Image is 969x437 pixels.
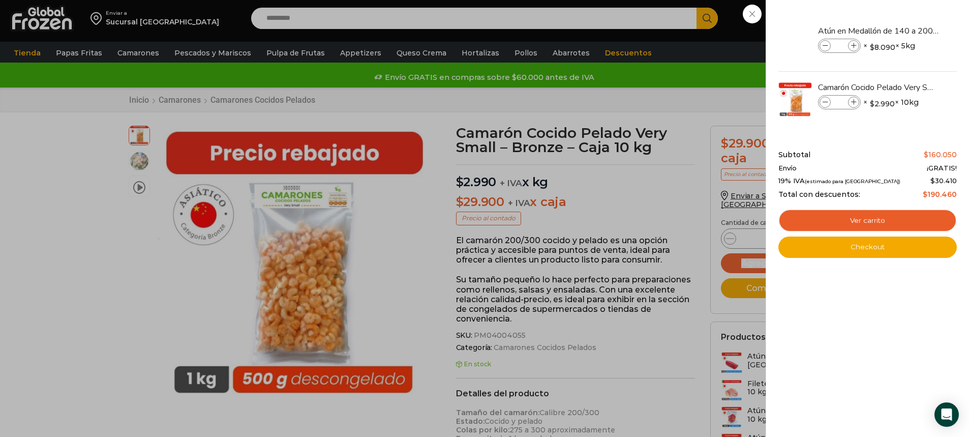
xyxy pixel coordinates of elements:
[870,99,895,109] bdi: 2.990
[923,190,957,199] bdi: 190.460
[832,97,847,108] input: Product quantity
[927,164,957,172] span: ¡GRATIS!
[778,151,810,159] span: Subtotal
[930,177,957,185] span: 30.410
[818,82,939,93] a: Camarón Cocido Pelado Very Small - Bronze - Caja 10 kg
[870,99,874,109] span: $
[930,177,935,185] span: $
[832,40,847,51] input: Product quantity
[924,150,928,159] span: $
[924,150,957,159] bdi: 160.050
[778,190,860,199] span: Total con descuentos:
[863,39,915,53] span: × × 5kg
[805,179,900,184] small: (estimado para [GEOGRAPHIC_DATA])
[934,402,959,427] div: Open Intercom Messenger
[778,237,957,258] a: Checkout
[863,95,919,109] span: × × 10kg
[923,190,927,199] span: $
[778,209,957,232] a: Ver carrito
[778,164,797,172] span: Envío
[778,177,900,185] span: 19% IVA
[818,25,939,37] a: Atún en Medallón de 140 a 200 g - Caja 5 kg
[870,42,874,52] span: $
[870,42,895,52] bdi: 8.090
